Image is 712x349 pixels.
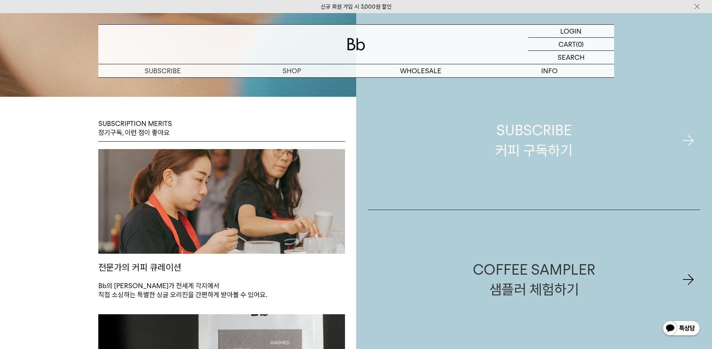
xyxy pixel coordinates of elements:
[347,38,365,50] img: 로고
[495,120,573,160] div: SUBSCRIBE 커피 구독하기
[662,320,701,338] img: 카카오톡 채널 1:1 채팅 버튼
[558,51,585,64] p: SEARCH
[528,38,614,51] a: CART (0)
[528,25,614,38] a: LOGIN
[98,281,345,300] p: Bb의 [PERSON_NAME]가 전세계 각지에서 직접 소싱하는 특별한 싱글 오리진을 간편하게 받아볼 수 있어요.
[98,254,345,281] p: 전문가의 커피 큐레이션
[356,64,485,77] p: WHOLESALE
[98,149,345,254] img: 전문가의 커피 큐레이션
[368,210,700,349] a: COFFEE SAMPLER샘플러 체험하기
[227,64,356,77] a: SHOP
[560,25,582,37] p: LOGIN
[485,64,614,77] p: INFO
[558,38,576,50] p: CART
[98,119,172,138] p: SUBSCRIPTION MERITS 정기구독, 이런 점이 좋아요
[576,38,584,50] p: (0)
[473,260,595,299] div: COFFEE SAMPLER 샘플러 체험하기
[368,71,700,210] a: SUBSCRIBE커피 구독하기
[98,64,227,77] a: SUBSCRIBE
[321,3,392,10] a: 신규 회원 가입 시 3,000원 할인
